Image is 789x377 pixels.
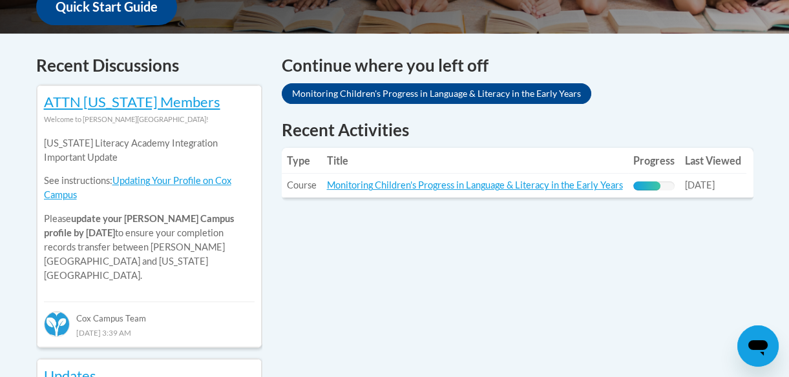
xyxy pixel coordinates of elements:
a: Monitoring Children's Progress in Language & Literacy in the Early Years [327,179,623,190]
th: Last Viewed [680,148,746,174]
div: Welcome to [PERSON_NAME][GEOGRAPHIC_DATA]! [44,112,255,127]
th: Progress [628,148,680,174]
a: ATTN [US_STATE] Members [44,93,220,110]
span: Course [287,179,317,190]
a: Updating Your Profile on Cox Campus [44,175,231,200]
a: Monitoring Children's Progress in Language & Literacy in the Early Years [282,83,591,104]
b: update your [PERSON_NAME] Campus profile by [DATE] [44,213,234,238]
div: Cox Campus Team [44,301,255,325]
p: [US_STATE] Literacy Academy Integration Important Update [44,136,255,165]
div: Please to ensure your completion records transfer between [PERSON_NAME][GEOGRAPHIC_DATA] and [US_... [44,127,255,292]
div: Progress, % [633,181,661,190]
h4: Recent Discussions [36,53,262,78]
h1: Recent Activities [282,118,753,141]
p: See instructions: [44,174,255,202]
span: [DATE] [685,179,715,190]
iframe: Button to launch messaging window [737,325,779,367]
div: [DATE] 3:39 AM [44,325,255,340]
h4: Continue where you left off [282,53,753,78]
th: Title [322,148,628,174]
img: Cox Campus Team [44,311,70,337]
th: Type [282,148,322,174]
